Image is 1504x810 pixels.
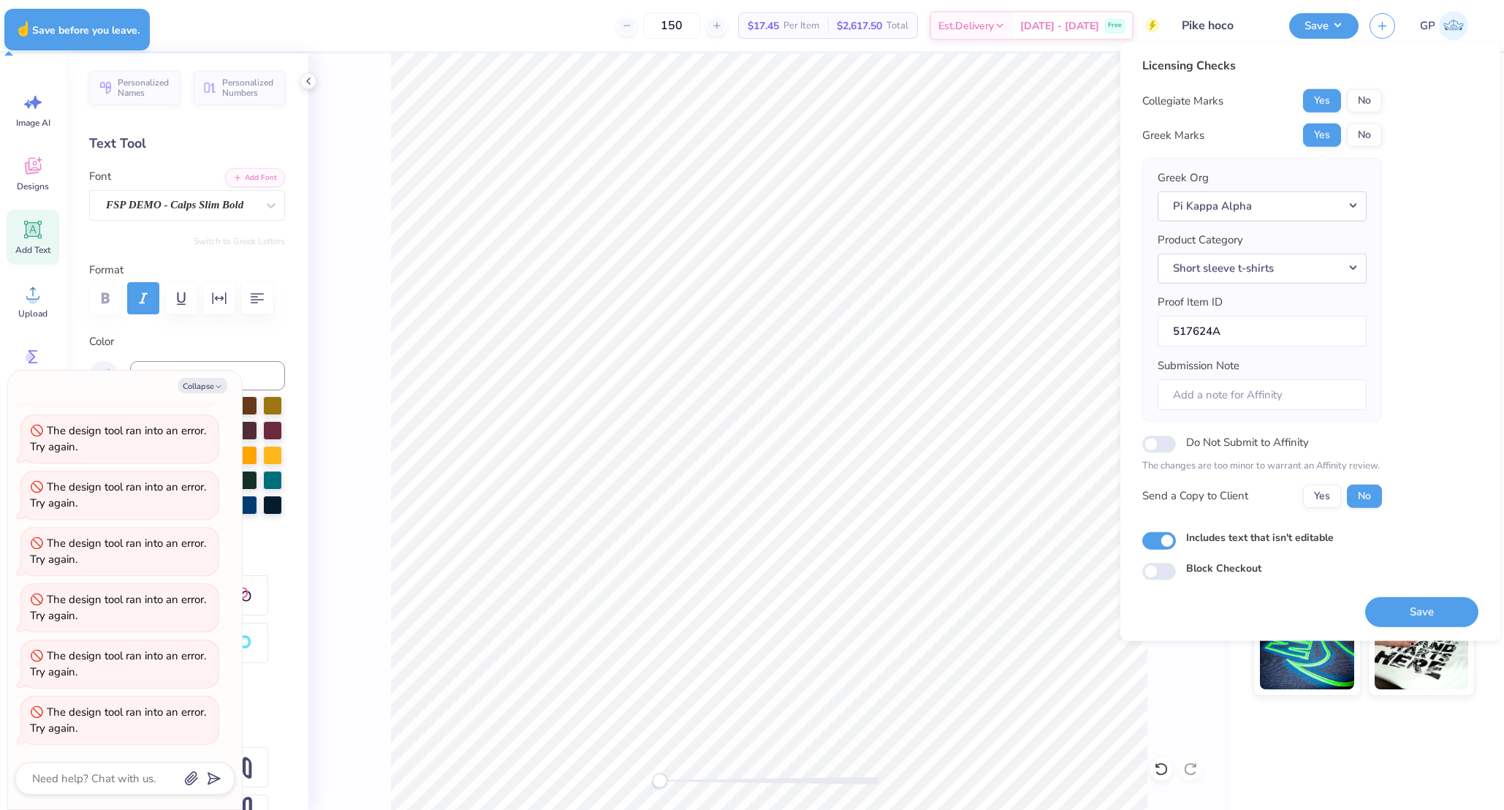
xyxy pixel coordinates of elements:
input: Untitled Design [1171,11,1278,40]
img: Water based Ink [1375,616,1469,689]
div: Send a Copy to Client [1142,488,1248,504]
span: $17.45 [748,18,779,34]
div: Greek Marks [1142,127,1204,144]
div: The design tool ran into an error. Try again. [30,648,206,680]
p: The changes are too minor to warrant an Affinity review. [1142,459,1382,474]
label: Color [89,333,285,350]
div: The design tool ran into an error. Try again. [30,705,206,736]
img: Gene Padilla [1439,11,1468,40]
span: Image AI [16,117,50,129]
div: The design tool ran into an error. Try again. [30,536,206,567]
div: Accessibility label [653,773,667,788]
button: Personalized Names [89,71,181,105]
span: [DATE] - [DATE] [1020,18,1099,34]
label: Includes text that isn't editable [1186,529,1334,545]
span: Free [1108,20,1122,31]
button: Collapse [178,378,227,393]
input: Add a note for Affinity [1158,379,1367,410]
span: Designs [17,181,49,192]
div: The design tool ran into an error. Try again. [30,480,206,511]
span: Personalized Names [118,77,172,98]
div: Text Tool [89,134,285,154]
span: Personalized Numbers [222,77,276,98]
span: Upload [18,308,48,319]
img: Glow in the Dark Ink [1260,616,1354,689]
input: e.g. 7428 c [130,361,285,390]
div: The design tool ran into an error. Try again. [30,423,206,455]
span: $2,617.50 [837,18,882,34]
button: Pi Kappa Alpha [1158,191,1367,221]
span: Est. Delivery [938,18,994,34]
button: No [1347,124,1382,147]
label: Product Category [1158,232,1243,249]
label: Submission Note [1158,357,1239,374]
div: Licensing Checks [1142,57,1382,75]
a: GP [1413,11,1475,40]
button: Save [1289,13,1359,39]
button: Add Font [225,168,285,187]
div: The design tool ran into an error. Try again. [30,592,206,624]
button: Yes [1303,89,1341,113]
input: – – [643,12,700,39]
label: Greek Org [1158,170,1209,186]
button: Personalized Numbers [194,71,285,105]
button: Yes [1303,124,1341,147]
span: GP [1420,18,1435,34]
button: No [1347,484,1382,507]
span: Total [886,18,908,34]
label: Font [89,168,111,185]
button: No [1347,89,1382,113]
span: Per Item [783,18,819,34]
span: Add Text [15,244,50,256]
button: Yes [1303,484,1341,507]
button: Short sleeve t-shirts [1158,253,1367,283]
label: Format [89,262,285,279]
label: Do Not Submit to Affinity [1186,433,1309,452]
label: Proof Item ID [1158,294,1223,311]
button: Save [1365,597,1478,627]
label: Block Checkout [1186,561,1261,576]
div: Collegiate Marks [1142,93,1223,110]
button: Switch to Greek Letters [194,235,285,247]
